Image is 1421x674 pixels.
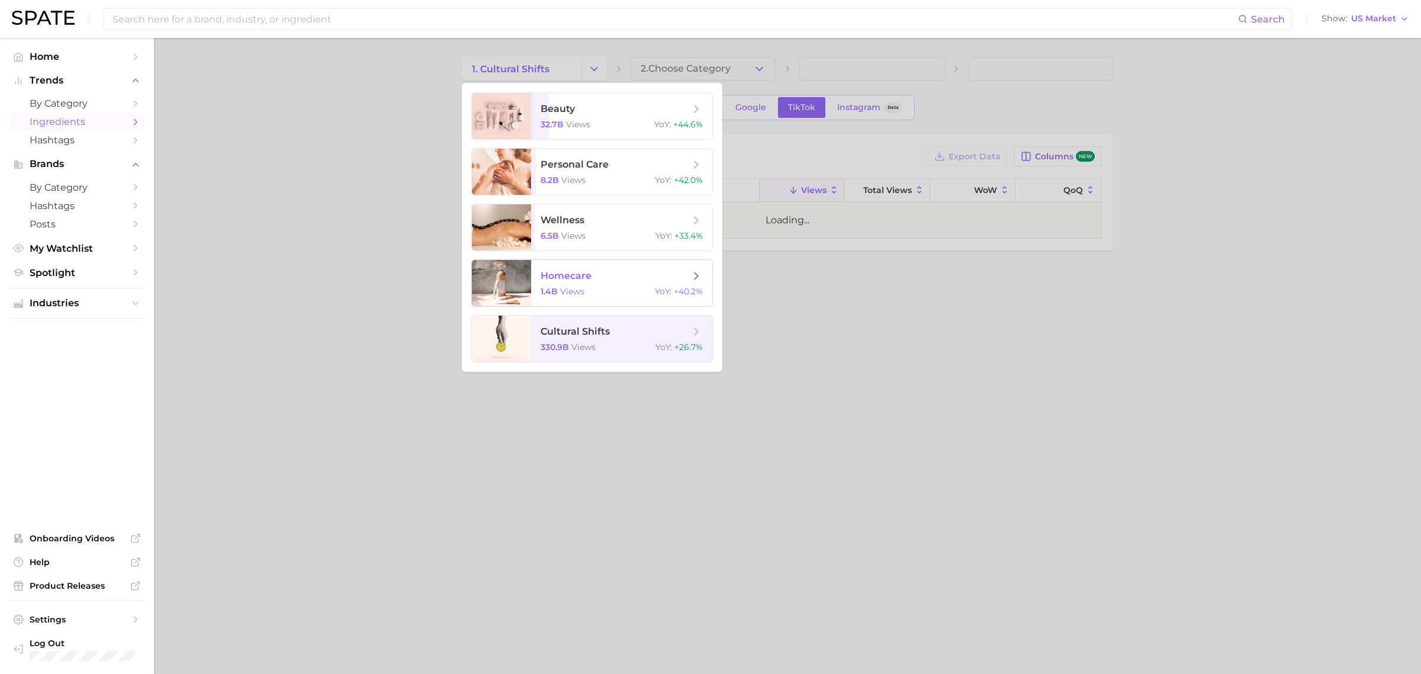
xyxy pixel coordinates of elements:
[541,286,558,297] span: 1.4b
[30,98,124,109] span: by Category
[541,159,609,170] span: personal care
[30,116,124,127] span: Ingredients
[30,614,124,625] span: Settings
[30,533,124,544] span: Onboarding Videos
[571,342,596,352] span: views
[9,94,144,113] a: by Category
[30,51,124,62] span: Home
[9,264,144,282] a: Spotlight
[541,270,591,281] span: homecare
[9,113,144,131] a: Ingredients
[9,634,144,665] a: Log out. Currently logged in with e-mail anjali.gupta@maesa.com.
[9,131,144,149] a: Hashtags
[9,294,144,312] button: Industries
[30,182,124,193] span: by Category
[9,611,144,628] a: Settings
[541,342,569,352] span: 330.9b
[30,200,124,211] span: Hashtags
[1319,11,1412,27] button: ShowUS Market
[541,230,559,241] span: 6.5b
[1351,15,1396,22] span: US Market
[9,577,144,595] a: Product Releases
[30,298,124,309] span: Industries
[561,230,586,241] span: views
[9,529,144,547] a: Onboarding Videos
[673,119,703,130] span: +44.6%
[30,134,124,146] span: Hashtags
[566,119,590,130] span: views
[9,215,144,233] a: Posts
[30,219,124,230] span: Posts
[541,119,564,130] span: 32.7b
[674,342,703,352] span: +26.7%
[655,286,671,297] span: YoY :
[9,239,144,258] a: My Watchlist
[654,119,671,130] span: YoY :
[111,9,1238,29] input: Search here for a brand, industry, or ingredient
[30,267,124,278] span: Spotlight
[9,197,144,215] a: Hashtags
[674,175,703,185] span: +42.0%
[9,178,144,197] a: by Category
[30,580,124,591] span: Product Releases
[655,342,672,352] span: YoY :
[30,243,124,254] span: My Watchlist
[1322,15,1348,22] span: Show
[561,175,586,185] span: views
[30,638,135,649] span: Log Out
[9,553,144,571] a: Help
[9,155,144,173] button: Brands
[560,286,584,297] span: views
[655,175,671,185] span: YoY :
[1251,14,1285,25] span: Search
[541,214,584,226] span: wellness
[12,11,75,25] img: SPATE
[9,47,144,66] a: Home
[30,159,124,169] span: Brands
[541,103,575,114] span: beauty
[9,72,144,89] button: Trends
[30,557,124,567] span: Help
[674,230,703,241] span: +33.4%
[674,286,703,297] span: +40.2%
[541,326,610,337] span: cultural shifts
[541,175,559,185] span: 8.2b
[30,75,124,86] span: Trends
[655,230,672,241] span: YoY :
[462,83,722,372] ul: Change Category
